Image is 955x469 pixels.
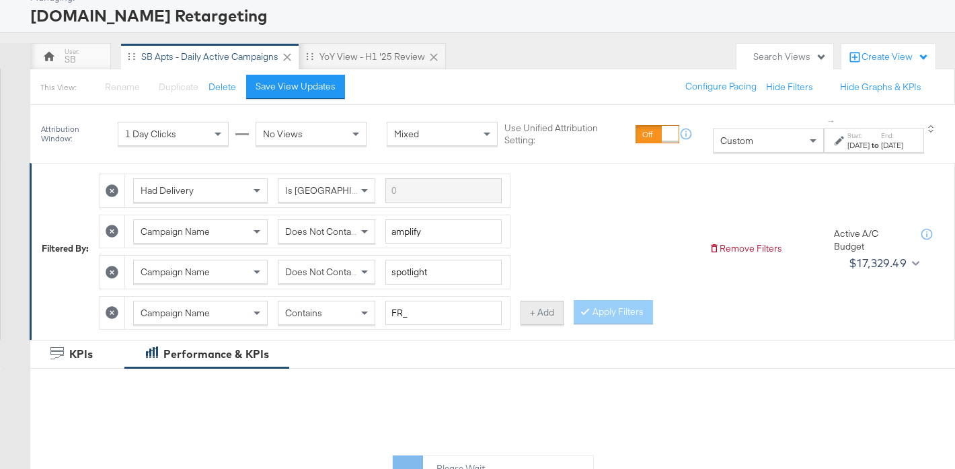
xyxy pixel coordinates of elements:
label: Use Unified Attribution Setting: [504,122,630,147]
span: Rename [105,81,140,93]
span: Had Delivery [141,184,194,196]
span: ↑ [825,119,838,124]
span: Is [GEOGRAPHIC_DATA] [285,184,388,196]
label: Start: [847,131,870,140]
span: Does Not Contain [285,225,358,238]
div: Attribution Window: [40,124,111,143]
div: Drag to reorder tab [306,52,313,60]
span: Duplicate [159,81,198,93]
div: Save View Updates [256,80,336,93]
div: Search Views [753,50,827,63]
div: Filtered By: [42,242,89,255]
span: No Views [263,128,303,140]
div: [DATE] [847,140,870,151]
div: $17,329.49 [849,253,907,273]
div: Drag to reorder tab [128,52,135,60]
span: 1 Day Clicks [125,128,176,140]
div: YoY View - H1 '25 Review [319,50,425,63]
button: Delete [208,81,236,94]
span: Campaign Name [141,225,210,238]
button: Remove Filters [709,242,782,255]
input: Enter a search term [385,219,502,244]
div: Create View [862,50,929,64]
input: Enter a search term [385,178,502,203]
div: SB [65,53,76,66]
div: [DOMAIN_NAME] Retargeting [30,4,938,27]
button: Save View Updates [246,75,345,99]
div: SB Apts - Daily Active Campaigns [141,50,278,63]
button: Hide Graphs & KPIs [840,81,921,94]
button: + Add [521,301,564,325]
div: This View: [40,82,76,93]
span: Mixed [394,128,419,140]
button: $17,329.49 [843,252,922,274]
span: Campaign Name [141,307,210,319]
button: Configure Pacing [676,75,766,99]
label: End: [881,131,903,140]
div: Performance & KPIs [163,347,269,362]
input: Enter a search term [385,260,502,285]
div: KPIs [69,347,93,362]
strong: to [870,140,881,150]
span: Custom [720,135,753,147]
button: Hide Filters [766,81,813,94]
span: Does Not Contain [285,266,358,278]
div: [DATE] [881,140,903,151]
span: Campaign Name [141,266,210,278]
div: Active A/C Budget [834,227,908,252]
input: Enter a search term [385,301,502,326]
span: Contains [285,307,322,319]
